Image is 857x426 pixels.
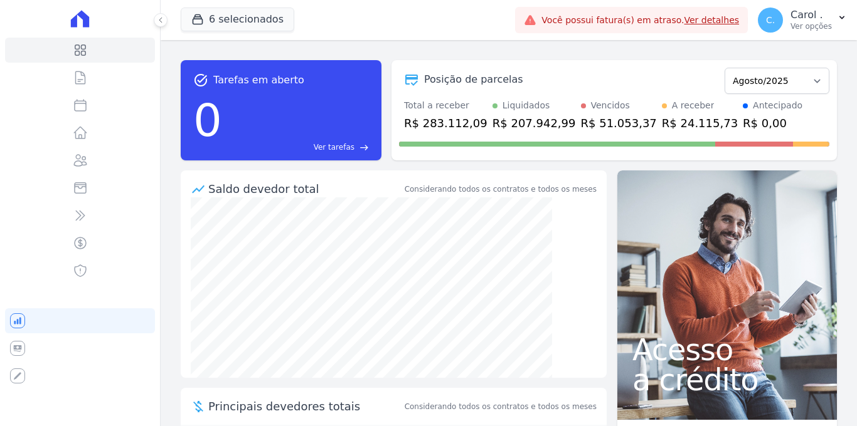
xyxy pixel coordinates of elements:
div: Total a receber [404,99,487,112]
span: Considerando todos os contratos e todos os meses [405,401,597,412]
div: Antecipado [753,99,802,112]
div: Posição de parcelas [424,72,523,87]
span: Acesso [632,335,822,365]
div: R$ 207.942,99 [492,115,576,132]
a: Ver tarefas east [227,142,369,153]
span: Você possui fatura(s) em atraso. [541,14,739,27]
span: C. [766,16,775,24]
p: Ver opções [790,21,832,31]
button: C. Carol . Ver opções [748,3,857,38]
span: east [359,143,369,152]
p: Carol . [790,9,832,21]
span: a crédito [632,365,822,395]
span: Tarefas em aberto [213,73,304,88]
span: task_alt [193,73,208,88]
div: 0 [193,88,222,153]
span: Principais devedores totais [208,398,402,415]
div: Vencidos [591,99,630,112]
span: Ver tarefas [314,142,354,153]
button: 6 selecionados [181,8,294,31]
div: Liquidados [503,99,550,112]
div: R$ 0,00 [743,115,802,132]
div: Saldo devedor total [208,180,402,197]
a: Ver detalhes [684,15,739,25]
div: R$ 283.112,09 [404,115,487,132]
div: R$ 51.053,37 [581,115,657,132]
div: R$ 24.115,73 [662,115,738,132]
div: A receber [672,99,715,112]
div: Considerando todos os contratos e todos os meses [405,184,597,195]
